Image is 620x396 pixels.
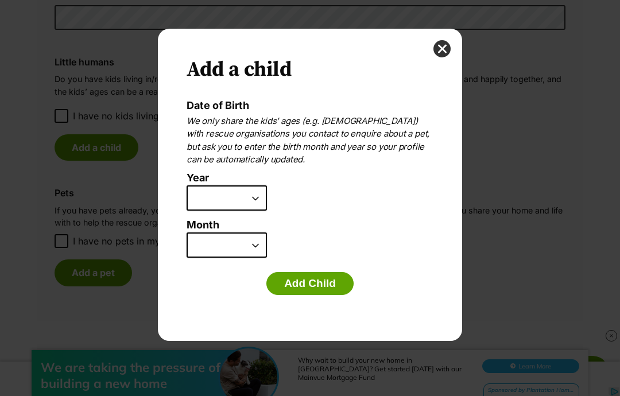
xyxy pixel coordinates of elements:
[187,115,433,166] p: We only share the kids’ ages (e.g. [DEMOGRAPHIC_DATA]) with rescue organisations you contact to e...
[482,32,579,46] button: Learn More
[298,29,470,55] div: Why wait to build your new home in [GEOGRAPHIC_DATA]? Get started [DATE] with our Mainvue Mortgag...
[187,172,428,184] label: Year
[220,21,277,79] img: We are taking the pressure of building a new home
[41,32,224,64] div: We are taking the pressure of building a new home
[483,56,579,71] div: Sponsored by Plantation Homes
[266,272,354,295] button: Add Child
[187,219,433,231] label: Month
[187,57,433,83] h2: Add a child
[187,99,249,111] label: Date of Birth
[433,40,451,57] button: close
